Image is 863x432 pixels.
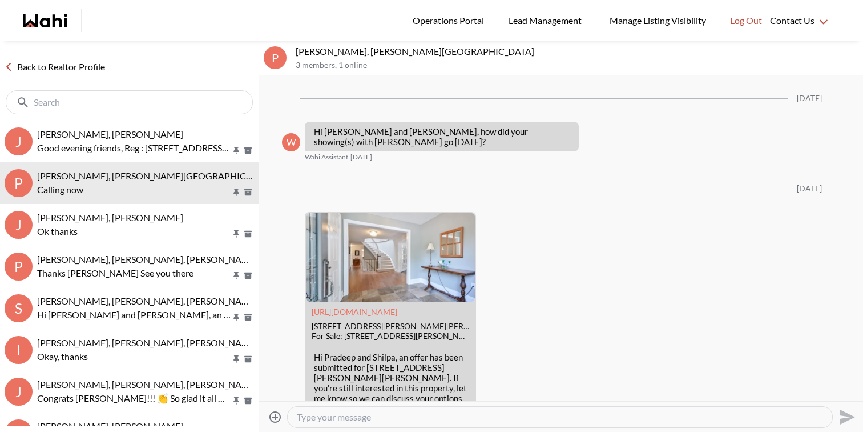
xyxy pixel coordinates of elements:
[37,129,183,139] span: [PERSON_NAME], [PERSON_NAME]
[242,187,254,197] button: Archive
[37,183,231,197] p: Calling now
[5,253,33,281] div: P
[314,352,467,424] p: Hi Pradeep and Shilpa, an offer has been submitted for [STREET_ADDRESS][PERSON_NAME][PERSON_NAME]...
[264,46,287,69] div: P
[242,313,254,322] button: Archive
[37,295,258,306] span: [PERSON_NAME], [PERSON_NAME], [PERSON_NAME]
[350,153,372,162] time: 2025-08-21T13:00:10.182Z
[297,411,823,423] textarea: Type your message
[312,307,397,317] a: Attachment
[37,212,183,223] span: [PERSON_NAME], [PERSON_NAME]
[5,378,33,406] div: J
[5,169,33,197] div: P
[37,170,276,181] span: [PERSON_NAME], [PERSON_NAME][GEOGRAPHIC_DATA]
[509,13,586,28] span: Lead Management
[231,313,241,322] button: Pin
[5,336,33,364] div: I
[242,354,254,364] button: Archive
[5,127,33,155] div: j
[5,211,33,239] div: j
[37,379,258,390] span: [PERSON_NAME], [PERSON_NAME], [PERSON_NAME]
[242,396,254,406] button: Archive
[314,126,570,147] p: Hi [PERSON_NAME] and [PERSON_NAME], how did your showing(s) with [PERSON_NAME] go [DATE]?
[34,97,227,108] input: Search
[606,13,709,28] span: Manage Listing Visibility
[797,184,822,194] div: [DATE]
[37,350,231,363] p: Okay, thanks
[296,46,858,57] p: [PERSON_NAME], [PERSON_NAME][GEOGRAPHIC_DATA]
[5,294,33,322] div: S
[413,13,488,28] span: Operations Portal
[282,133,300,151] div: W
[242,229,254,239] button: Archive
[231,187,241,197] button: Pin
[37,391,231,405] p: Congrats [PERSON_NAME]!!! 👏 So glad it all worked out. Enjoy your new home.
[231,396,241,406] button: Pin
[231,146,241,155] button: Pin
[37,254,258,265] span: [PERSON_NAME], [PERSON_NAME], [PERSON_NAME]
[231,229,241,239] button: Pin
[23,14,67,27] a: Wahi homepage
[242,271,254,281] button: Archive
[37,266,231,280] p: Thanks [PERSON_NAME] See you there
[37,337,333,348] span: [PERSON_NAME], [PERSON_NAME], [PERSON_NAME], [PERSON_NAME]
[797,94,822,103] div: [DATE]
[305,153,348,162] span: Wahi Assistant
[231,271,241,281] button: Pin
[37,421,183,431] span: [PERSON_NAME], [PERSON_NAME]
[296,61,858,70] p: 3 members , 1 online
[37,141,231,155] p: Good evening friends, Reg : [STREET_ADDRESS][PERSON_NAME] Clients wants to know if she can put co...
[833,404,858,430] button: Send
[306,213,475,302] img: 131 Reeve Dr, Markham, ON: Get $15K Cashback | Wahi
[37,225,231,238] p: Ok thanks
[312,322,469,331] div: [STREET_ADDRESS][PERSON_NAME][PERSON_NAME]: Get $15K Cashback | Wahi
[730,13,762,28] span: Log Out
[242,146,254,155] button: Archive
[312,331,469,341] div: For Sale: [STREET_ADDRESS][PERSON_NAME][PERSON_NAME] Detached with $15.0K Cashback through Wahi C...
[231,354,241,364] button: Pin
[37,308,231,322] p: Hi [PERSON_NAME] and [PERSON_NAME], an offer has been submitted for [STREET_ADDRESS][PERSON_NAME]...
